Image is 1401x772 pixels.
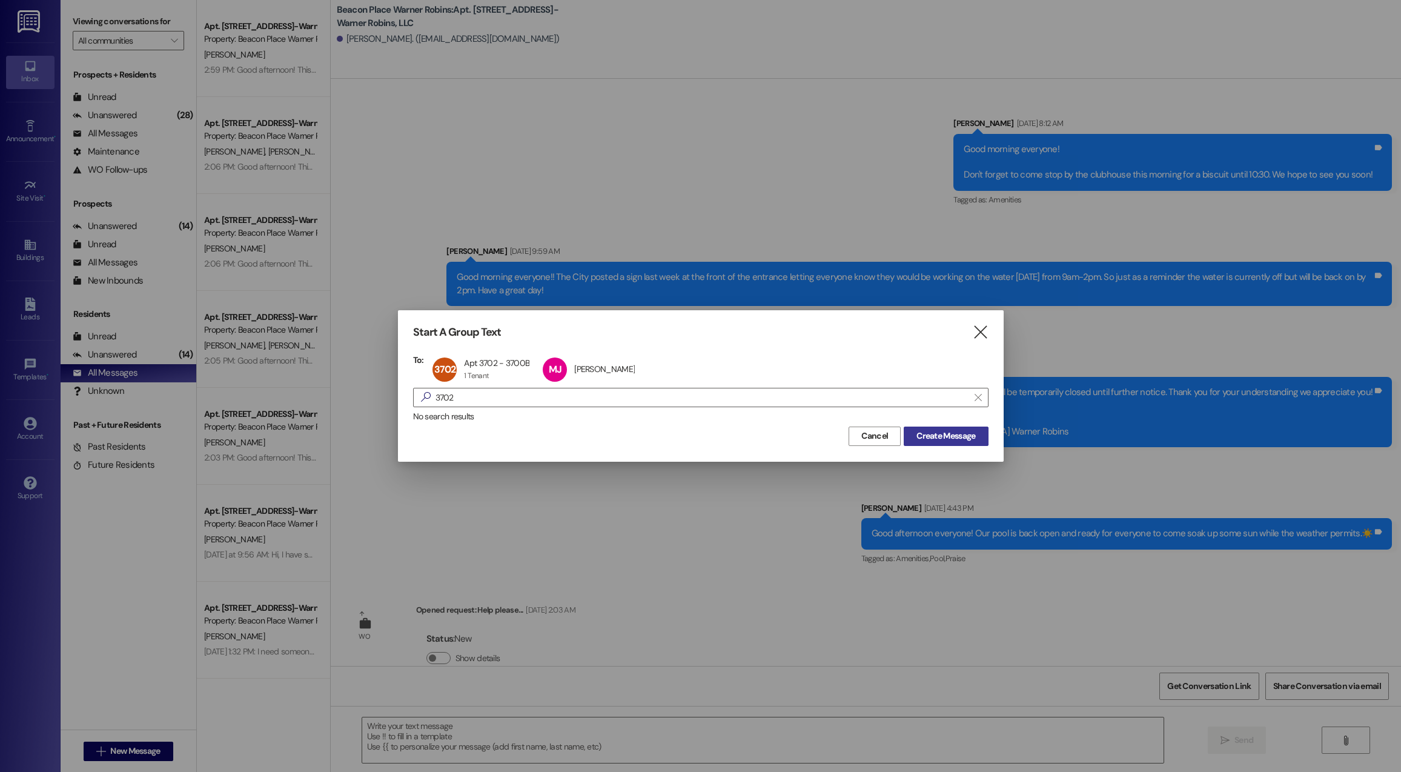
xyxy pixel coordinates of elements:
[464,358,529,368] div: Apt 3702 - 3700B
[413,354,424,365] h3: To:
[969,388,988,407] button: Clear text
[464,371,489,381] div: 1 Tenant
[972,326,989,339] i: 
[861,430,888,442] span: Cancel
[434,363,456,376] span: 3702
[549,363,561,376] span: MJ
[904,427,988,446] button: Create Message
[413,325,502,339] h3: Start A Group Text
[416,391,436,404] i: 
[574,364,635,374] div: [PERSON_NAME]
[975,393,981,402] i: 
[436,389,969,406] input: Search for any contact or apartment
[849,427,901,446] button: Cancel
[413,410,989,423] div: No search results
[916,430,975,442] span: Create Message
